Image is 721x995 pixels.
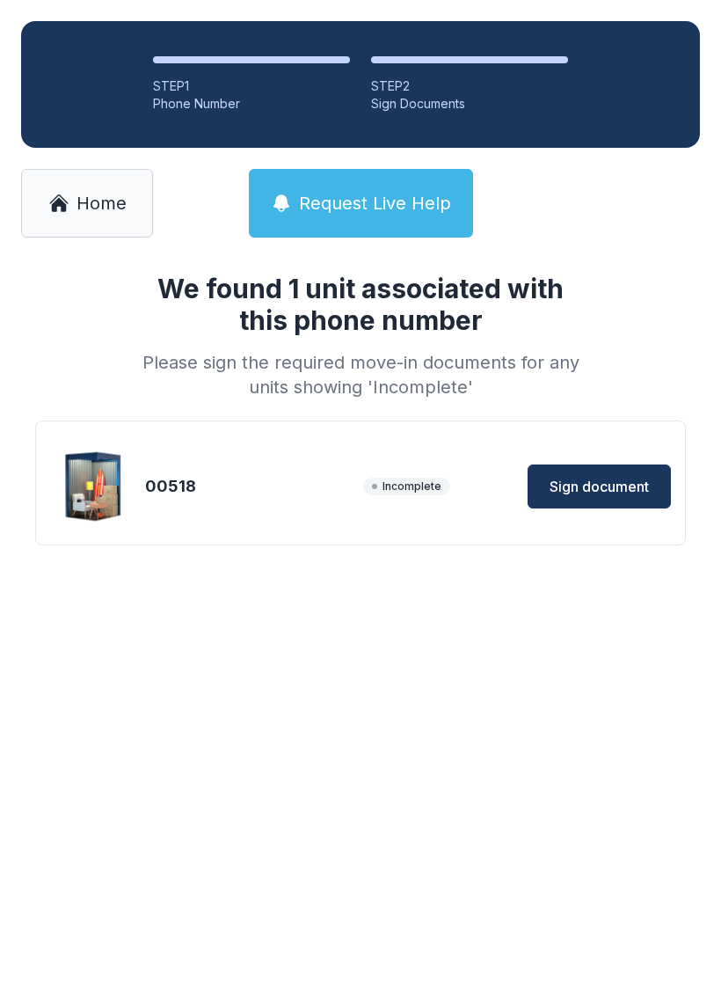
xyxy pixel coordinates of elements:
span: Sign document [550,476,649,497]
div: STEP 2 [371,77,568,95]
div: Please sign the required move-in documents for any units showing 'Incomplete' [135,350,586,399]
span: Incomplete [363,478,450,495]
div: Phone Number [153,95,350,113]
div: Sign Documents [371,95,568,113]
h1: We found 1 unit associated with this phone number [135,273,586,336]
div: STEP 1 [153,77,350,95]
span: Request Live Help [299,191,451,216]
span: Home [76,191,127,216]
div: 00518 [145,474,356,499]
